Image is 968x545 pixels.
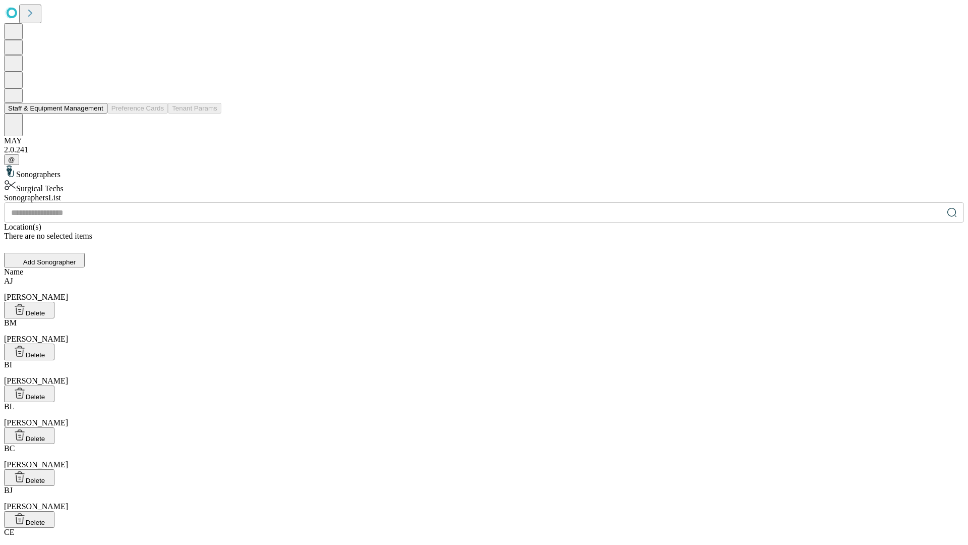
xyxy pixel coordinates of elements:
[4,253,85,267] button: Add Sonographer
[4,318,17,327] span: BM
[4,232,964,241] div: There are no selected items
[8,156,15,163] span: @
[26,393,45,401] span: Delete
[4,103,107,114] button: Staff & Equipment Management
[4,386,54,402] button: Delete
[4,402,14,411] span: BL
[4,360,964,386] div: [PERSON_NAME]
[4,267,964,277] div: Name
[4,486,13,495] span: BJ
[107,103,168,114] button: Preference Cards
[4,486,964,511] div: [PERSON_NAME]
[4,165,964,179] div: Sonographers
[4,344,54,360] button: Delete
[4,444,964,469] div: [PERSON_NAME]
[4,154,19,165] button: @
[4,528,14,536] span: CE
[26,351,45,359] span: Delete
[4,427,54,444] button: Delete
[4,223,41,231] span: Location(s)
[4,179,964,193] div: Surgical Techs
[26,519,45,526] span: Delete
[4,402,964,427] div: [PERSON_NAME]
[4,193,964,202] div: Sonographers List
[4,511,54,528] button: Delete
[4,444,15,453] span: BC
[26,435,45,443] span: Delete
[4,469,54,486] button: Delete
[4,302,54,318] button: Delete
[4,318,964,344] div: [PERSON_NAME]
[4,360,12,369] span: BI
[4,136,964,145] div: MAY
[4,277,13,285] span: AJ
[168,103,221,114] button: Tenant Params
[26,477,45,484] span: Delete
[4,145,964,154] div: 2.0.241
[26,309,45,317] span: Delete
[23,258,76,266] span: Add Sonographer
[4,277,964,302] div: [PERSON_NAME]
